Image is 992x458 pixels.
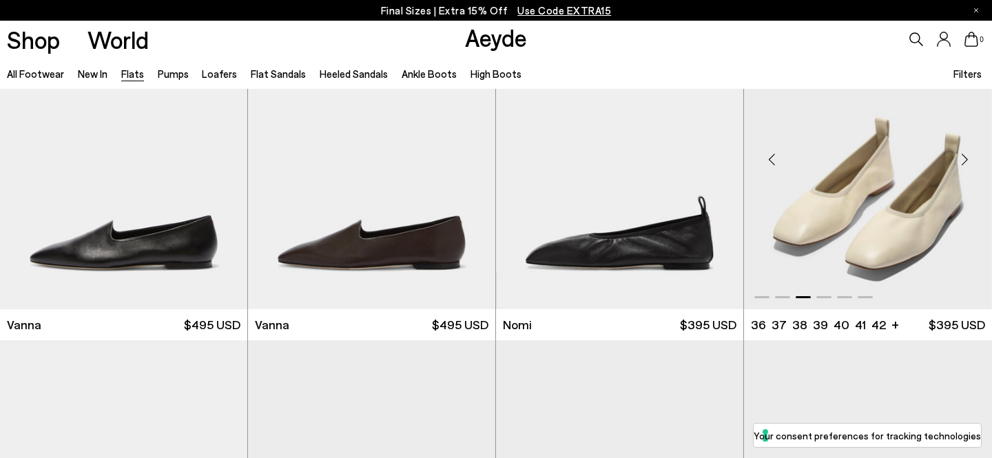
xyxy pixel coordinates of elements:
button: Your consent preferences for tracking technologies [754,424,981,447]
span: Filters [953,67,982,80]
a: New In [78,67,107,80]
a: Heeled Sandals [320,67,388,80]
a: High Boots [471,67,521,80]
li: 42 [871,316,886,333]
a: All Footwear [7,67,64,80]
label: Your consent preferences for tracking technologies [754,428,981,443]
a: Vanna $495 USD [248,309,495,340]
span: 0 [978,36,985,43]
span: Vanna [255,316,289,333]
a: Aeyde [465,23,527,52]
a: 0 [964,32,978,47]
span: $395 USD [680,316,736,333]
span: $495 USD [432,316,488,333]
span: Navigate to /collections/ss25-final-sizes [517,4,611,17]
p: Final Sizes | Extra 15% Off [381,2,612,19]
span: Vanna [7,316,41,333]
a: Shop [7,28,60,52]
span: $395 USD [929,316,985,333]
ul: variant [751,316,882,333]
li: 36 [751,316,766,333]
li: 41 [855,316,866,333]
a: Loafers [202,67,237,80]
span: Nomi [503,316,532,333]
a: Pumps [158,67,189,80]
a: Ankle Boots [402,67,457,80]
a: Flat Sandals [251,67,306,80]
a: 36 37 38 39 40 41 42 + $395 USD [744,309,992,340]
li: 39 [813,316,828,333]
li: 37 [772,316,787,333]
span: $495 USD [184,316,240,333]
div: Next slide [944,138,985,180]
li: 40 [834,316,849,333]
li: + [891,315,899,333]
li: 38 [792,316,807,333]
div: Previous slide [751,138,792,180]
a: Nomi $395 USD [496,309,743,340]
a: Flats [121,67,144,80]
a: World [87,28,149,52]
